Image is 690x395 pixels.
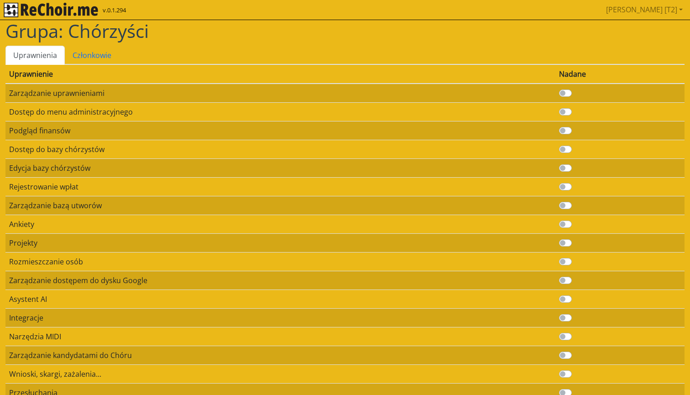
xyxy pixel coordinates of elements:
td: Wnioski, skargi, zażalenia... [5,364,555,383]
div: Nadane [559,68,681,79]
td: Zarządzanie kandydatami do Chóru [5,346,555,364]
td: Zarządzanie bazą utworów [5,196,555,215]
span: v.0.1.294 [103,6,126,15]
td: Narzędzia MIDI [5,327,555,346]
h1: Grupa: Chórzyści [5,20,685,42]
td: Projekty [5,233,555,252]
td: Integracje [5,308,555,327]
td: Dostęp do menu administracyjnego [5,102,555,121]
td: Ankiety [5,215,555,233]
a: Członkowie [65,46,119,65]
td: Rejestrowanie wpłat [5,177,555,196]
td: Zarządzanie uprawnieniami [5,84,555,103]
a: [PERSON_NAME] [T2] [602,0,686,19]
td: Edycja bazy chórzystów [5,158,555,177]
td: Asystent AI [5,290,555,308]
div: Uprawnienie [9,68,552,79]
td: Rozmieszczanie osób [5,252,555,271]
img: rekłajer mi [4,3,98,17]
td: Dostęp do bazy chórzystów [5,140,555,158]
td: Podgląd finansów [5,121,555,140]
a: Uprawnienia [5,46,65,65]
td: Zarządzanie dostępem do dysku Google [5,271,555,290]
